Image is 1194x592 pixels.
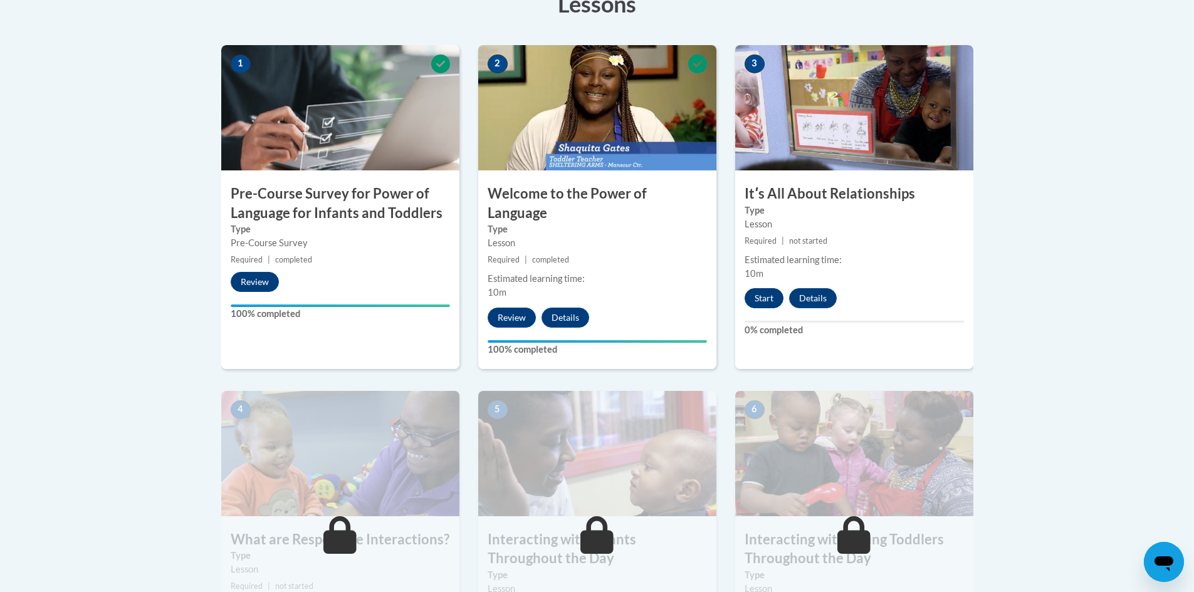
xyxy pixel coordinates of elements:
div: Lesson [231,563,450,576]
span: 1 [231,55,251,73]
button: Details [542,308,589,328]
span: | [268,581,270,591]
h3: Itʹs All About Relationships [735,184,973,204]
span: 4 [231,400,251,419]
label: Type [488,222,707,236]
span: 3 [745,55,765,73]
div: Estimated learning time: [488,272,707,286]
span: Required [488,255,520,264]
span: 2 [488,55,508,73]
img: Course Image [478,45,716,170]
h3: Pre-Course Survey for Power of Language for Infants and Toddlers [221,184,459,223]
span: | [525,255,527,264]
img: Course Image [478,391,716,516]
button: Start [745,288,783,308]
span: | [268,255,270,264]
span: not started [789,236,827,246]
span: 10m [488,287,506,298]
label: Type [231,549,450,563]
label: Type [231,222,450,236]
img: Course Image [735,391,973,516]
span: Required [231,581,263,591]
div: Lesson [488,236,707,250]
label: 100% completed [231,307,450,321]
div: Estimated learning time: [745,253,964,267]
button: Review [231,272,279,292]
img: Course Image [221,391,459,516]
div: Your progress [488,340,707,343]
label: Type [745,204,964,217]
h3: What are Responsive Interactions? [221,530,459,549]
div: Your progress [231,304,450,307]
span: 6 [745,400,765,419]
span: | [782,236,784,246]
span: Required [231,255,263,264]
span: not started [275,581,313,591]
label: Type [745,568,964,582]
iframe: Button to launch messaging window [1144,542,1184,582]
label: 0% completed [745,323,964,337]
span: completed [275,255,312,264]
button: Details [789,288,837,308]
div: Pre-Course Survey [231,236,450,250]
span: 5 [488,400,508,419]
span: completed [532,255,569,264]
h3: Welcome to the Power of Language [478,184,716,223]
label: Type [488,568,707,582]
h3: Interacting with Infants Throughout the Day [478,530,716,569]
h3: Interacting with Young Toddlers Throughout the Day [735,530,973,569]
span: Required [745,236,777,246]
img: Course Image [735,45,973,170]
button: Review [488,308,536,328]
img: Course Image [221,45,459,170]
span: 10m [745,268,763,279]
div: Lesson [745,217,964,231]
label: 100% completed [488,343,707,356]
